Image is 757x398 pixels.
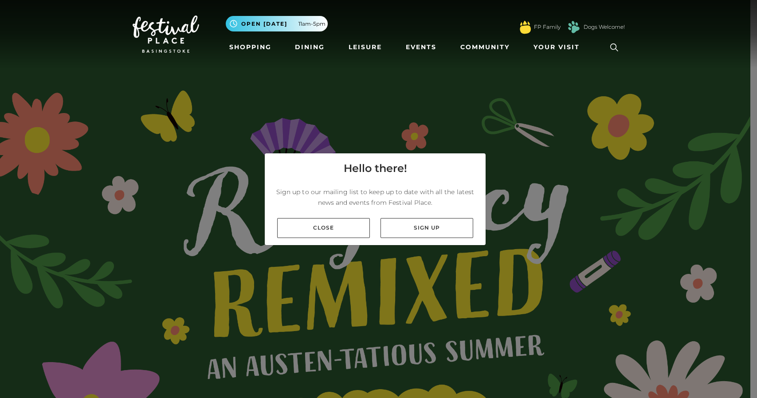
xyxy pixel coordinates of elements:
span: Your Visit [533,43,580,52]
a: FP Family [534,23,561,31]
a: Sign up [380,218,473,238]
a: Your Visit [530,39,588,55]
a: Leisure [345,39,385,55]
h4: Hello there! [344,160,407,176]
a: Dogs Welcome! [584,23,625,31]
a: Shopping [226,39,275,55]
a: Community [457,39,513,55]
a: Events [402,39,440,55]
p: Sign up to our mailing list to keep up to date with all the latest news and events from Festival ... [272,187,479,208]
a: Dining [291,39,328,55]
a: Close [277,218,370,238]
button: Open [DATE] 11am-5pm [226,16,328,31]
span: Open [DATE] [241,20,287,28]
img: Festival Place Logo [133,16,199,53]
span: 11am-5pm [298,20,326,28]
